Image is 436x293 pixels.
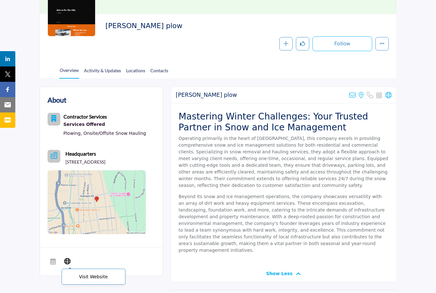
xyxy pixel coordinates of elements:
a: Overview [59,67,79,79]
p: Operating primarily in the heart of [GEOGRAPHIC_DATA], this company excels in providing comprehen... [179,135,389,189]
button: More details [375,37,389,50]
p: Beyond its snow and ice management operations, the company showcases versatility with an array of... [179,193,389,254]
a: Onsite/Offsite Snow Hauling [83,131,146,136]
button: Headquarter icon [48,150,60,163]
button: Follow [312,36,372,51]
a: Activity & Updates [84,67,121,78]
h2: Breck snow plow [176,92,237,98]
h2: [PERSON_NAME] plow [105,22,281,30]
span: Show Less [266,270,293,277]
b: Contractor Services [64,113,107,120]
h2: About [48,95,66,105]
button: Like [296,37,309,50]
a: Contacts [150,67,169,78]
p: [STREET_ADDRESS] [65,159,105,165]
img: Location Map [48,170,146,234]
a: Plowing, [64,131,82,136]
a: Locations [126,67,146,78]
a: Contractor Services [64,114,107,120]
a: Services Offered [64,120,146,129]
button: Category Icon [48,113,60,126]
b: Headquarters [65,150,96,158]
div: Services Offered refers to the specific products, assistance, or expertise a business provides to... [64,120,146,129]
h2: Mastering Winter Challenges: Your Trusted Partner in Snow and Ice Management [179,111,389,133]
